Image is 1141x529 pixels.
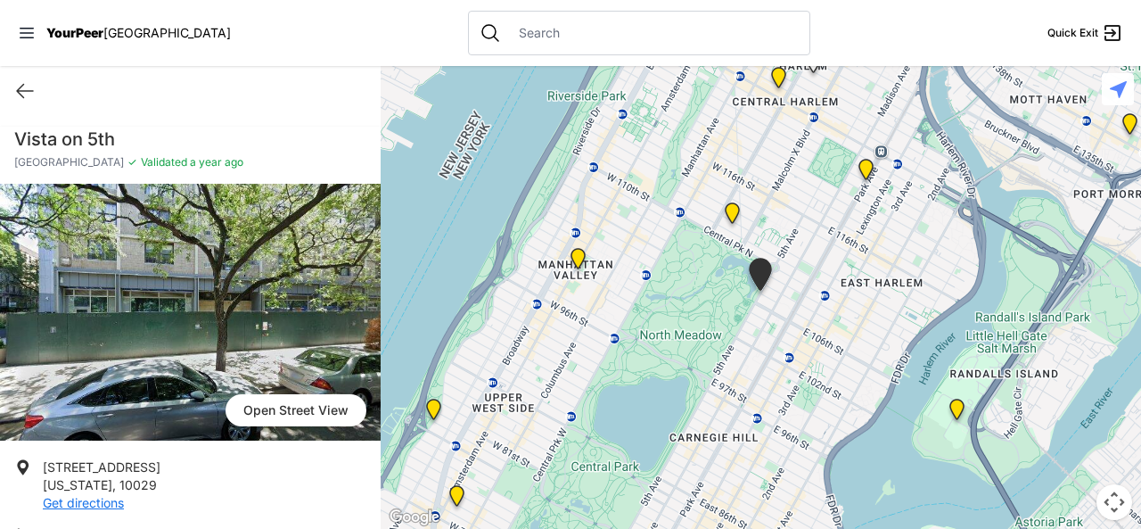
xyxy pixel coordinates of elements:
a: Get directions [43,495,124,510]
span: Quick Exit [1047,26,1098,40]
a: Quick Exit [1047,22,1123,44]
span: [GEOGRAPHIC_DATA] [14,155,124,169]
input: Search [508,24,799,42]
span: [GEOGRAPHIC_DATA] [103,25,231,40]
div: Hamilton Senior Center [446,485,468,514]
span: 10029 [119,477,157,492]
span: Open Street View [226,394,366,426]
a: Open this area in Google Maps (opens a new window) [385,506,444,529]
div: Trinity Lutheran Church [567,248,589,277]
img: Google [385,506,444,529]
span: , [112,477,116,492]
span: a year ago [187,155,243,169]
div: Administrative Office, No Walk-Ins [423,399,445,427]
span: YourPeer [46,25,103,40]
span: ✓ [127,155,137,169]
button: Map camera controls [1096,484,1132,520]
div: Uptown/Harlem DYCD Youth Drop-in Center [768,67,790,95]
div: Bailey House, Inc. [855,159,877,187]
span: [STREET_ADDRESS] [43,459,160,475]
span: Validated [141,155,187,169]
h1: Vista on 5th [14,127,366,152]
div: Young Adult Residence [802,52,825,80]
div: 820 MRT Residential Chemical Dependence Treatment Program [721,203,743,231]
a: YourPeer[GEOGRAPHIC_DATA] [46,28,231,38]
span: [US_STATE] [43,477,112,492]
div: Keener Men's Shelter [946,399,968,427]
